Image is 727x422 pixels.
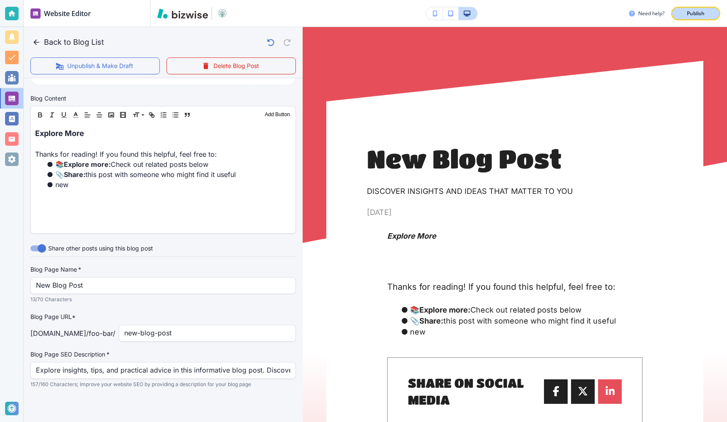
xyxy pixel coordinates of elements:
span: Share other posts using this blog post [48,244,153,253]
img: Your Logo [216,7,229,20]
li: new [399,327,642,338]
p: Thanks for reading! If you found this helpful, feel free to: [387,279,642,294]
p: 157/160 Characters; Improve your website SEO by providing a description for your blog page [30,380,290,389]
strong: Explore more: [419,305,470,314]
li: 📎 this post with someone who might find it useful [399,316,642,327]
h3: Need help? [638,10,664,17]
label: Blog Page Name [30,265,296,274]
li: 📎 this post with someone who might find it useful [45,169,291,180]
label: Blog Page SEO Description [30,350,296,359]
button: Unpublish & Make Draft [30,57,160,74]
li: 📚 Check out related posts below [399,305,642,316]
li: 📚 Check out related posts below [45,159,291,169]
strong: Explore more: [64,160,111,169]
button: Back to Blog List [30,34,107,51]
img: Bizwise Logo [157,8,208,19]
h2: Website Editor [44,8,91,19]
button: Publish [671,7,720,20]
span: [DATE] [367,207,663,218]
img: editor icon [30,8,41,19]
p: Blog Page URL* [30,312,296,321]
h1: New Blog Post [367,142,663,176]
p: Publish [687,10,705,17]
span: Explore More [387,231,436,240]
li: new [45,180,291,190]
h6: SHARE ON SOCIAL MEDIA [408,375,544,408]
strong: Share: [64,170,85,179]
strong: Share: [419,316,443,325]
span: Explore More [35,129,84,138]
p: [DOMAIN_NAME] /foo-bar / [30,328,115,338]
button: Delete Blog Post [167,57,296,74]
button: Add Button [263,110,292,120]
p: 13/70 Characters [30,295,290,304]
p: Discover insights and ideas that matter to you [367,186,663,197]
p: Thanks for reading! If you found this helpful, feel free to: [35,149,291,159]
h2: Blog Content [30,94,66,103]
